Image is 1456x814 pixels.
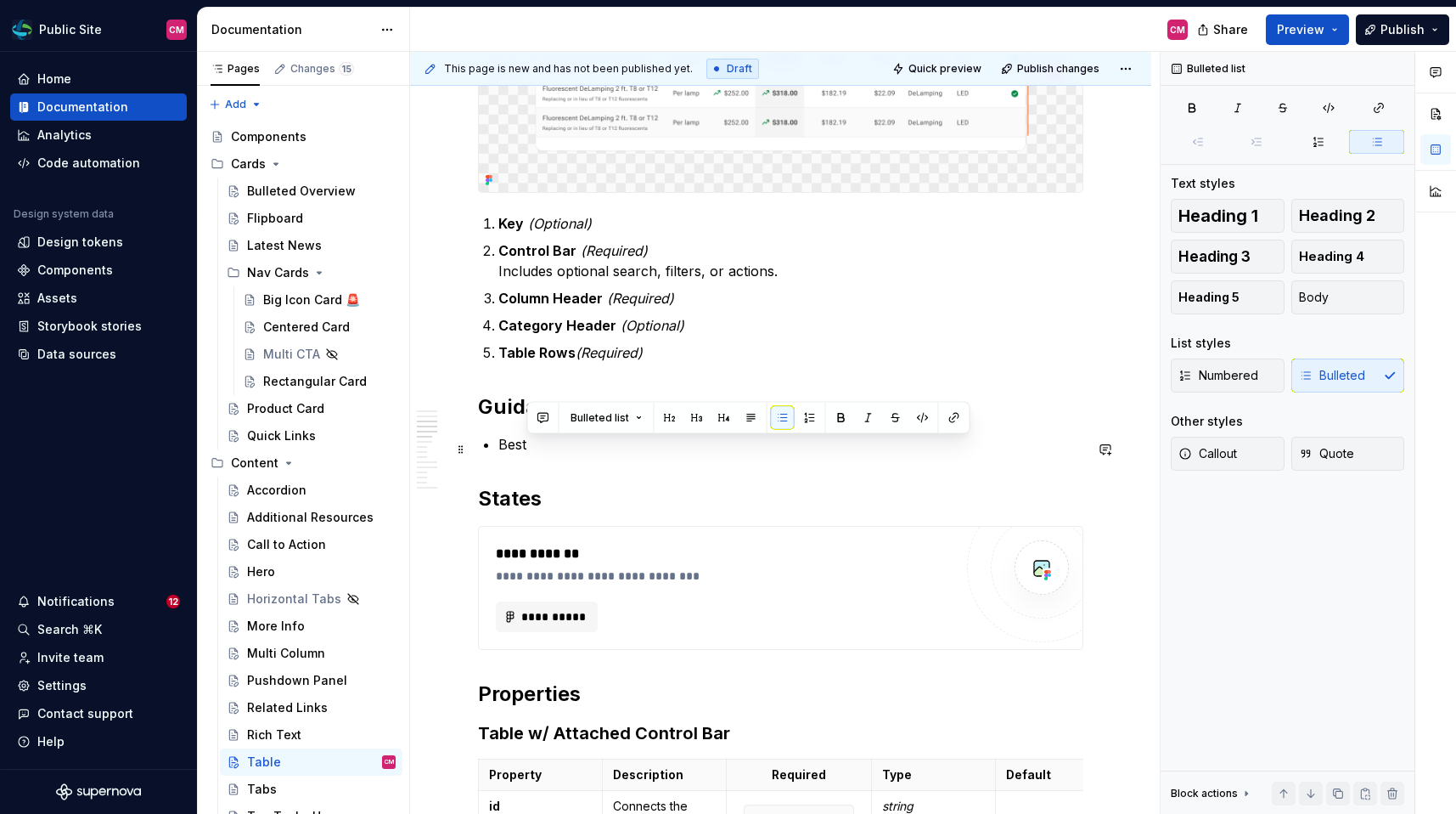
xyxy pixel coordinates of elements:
button: Heading 1 [1171,199,1285,233]
button: Notifications12 [10,588,187,615]
span: Share [1213,21,1248,38]
div: Latest News [247,237,322,254]
a: Components [10,257,187,284]
div: Table [247,754,281,771]
div: Contact support [37,705,133,722]
strong: Column Header [498,290,603,307]
button: Preview [1266,14,1349,45]
h2: Guidance [478,393,1083,421]
div: Tabs [247,781,277,798]
div: CM [1170,23,1185,37]
p: Includes optional search, filters, or actions. [498,240,1083,281]
strong: Default [1006,767,1051,782]
div: Additional Resources [247,509,374,526]
div: Help [37,733,65,750]
div: Pages [211,62,260,76]
a: Analytics [10,122,187,149]
button: Add [204,93,267,116]
a: Data sources [10,341,187,368]
div: More Info [247,618,305,635]
div: Home [37,71,71,88]
strong: Key [498,215,524,232]
div: Design system data [14,207,114,221]
button: Help [10,728,187,755]
span: 15 [339,62,354,76]
a: TableCM [220,749,402,776]
div: Assets [37,290,77,307]
em: string [882,799,914,813]
button: Quick preview [887,57,989,81]
div: Other styles [1171,413,1243,430]
button: Publish [1356,14,1449,45]
span: Numbered [1178,367,1258,384]
div: Accordion [247,482,306,499]
div: Centered Card [263,319,350,336]
div: Big Icon Card 🚨 [263,291,360,308]
strong: Description [613,767,683,782]
a: Design tokens [10,229,187,256]
div: CM [385,754,394,771]
a: Tabs [220,776,402,803]
button: Public SiteCM [3,11,194,48]
strong: Required [772,767,826,782]
strong: Control Bar [498,242,576,259]
div: Storybook stories [37,318,142,335]
div: Search ⌘K [37,621,102,638]
a: Big Icon Card 🚨 [236,286,402,314]
button: Share [1189,14,1259,45]
span: Heading 2 [1299,207,1375,224]
button: Callout [1171,437,1285,471]
button: Contact support [10,700,187,727]
div: Block actions [1171,782,1253,806]
span: Body [1299,289,1329,306]
img: f6f21888-ac52-4431-a6ea-009a12e2bf23.png [12,20,32,40]
div: Nav Cards [247,264,309,281]
div: Components [231,128,306,145]
div: Horizontal Tabs [247,591,341,608]
span: Add [225,98,246,111]
div: Block actions [1171,787,1238,800]
div: Documentation [37,99,128,116]
h2: Properties [478,681,1083,708]
em: (Required) [576,344,643,361]
span: Preview [1277,21,1324,38]
a: Invite team [10,644,187,671]
span: Publish changes [1017,62,1099,76]
div: Nav Cards [220,259,402,286]
a: Storybook stories [10,313,187,340]
div: Public Site [39,21,102,38]
div: Quick Links [247,427,316,444]
div: Notifications [37,593,115,610]
div: Data sources [37,346,116,363]
span: Heading 3 [1178,248,1251,265]
div: Analytics [37,127,92,144]
span: Heading 4 [1299,248,1364,265]
span: This page is new and has not been published yet. [444,62,693,76]
svg: Supernova Logo [56,783,141,800]
div: Hero [247,563,275,580]
a: Components [204,123,402,150]
button: Body [1291,280,1405,314]
span: Quote [1299,445,1354,462]
div: Multi Column [247,645,325,662]
div: Related Links [247,699,328,716]
a: Home [10,65,187,93]
span: 12 [166,595,180,608]
a: Centered Card [236,314,402,341]
a: Flipboard [220,205,402,232]
a: Call to Action [220,531,402,558]
div: Pushdown Panel [247,672,347,689]
a: Additional Resources [220,504,402,531]
button: Heading 2 [1291,199,1405,233]
div: Rectangular Card [263,373,367,390]
div: Settings [37,677,87,694]
div: Cards [231,155,266,172]
a: Related Links [220,694,402,721]
div: Call to Action [247,536,326,553]
a: Assets [10,285,187,312]
button: Numbered [1171,359,1285,393]
div: Invite team [37,649,104,666]
div: Components [37,262,113,279]
a: Product Card [220,395,402,422]
strong: Category Header [498,317,616,334]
